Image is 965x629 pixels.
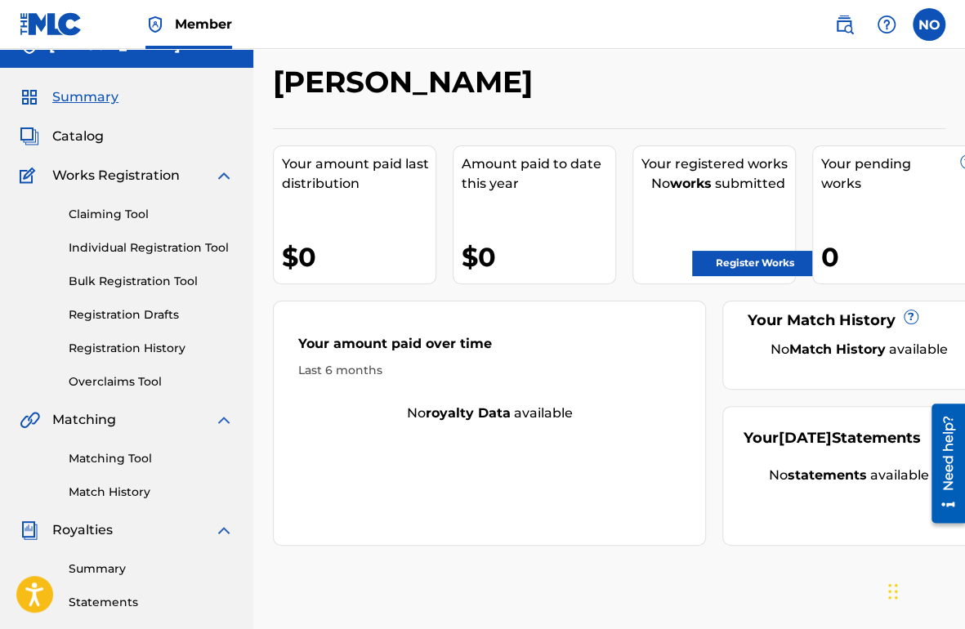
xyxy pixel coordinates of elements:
[919,398,965,529] iframe: Resource Center
[145,15,165,34] img: Top Rightsholder
[69,239,234,257] a: Individual Registration Tool
[69,484,234,501] a: Match History
[52,166,180,185] span: Works Registration
[69,206,234,223] a: Claiming Tool
[20,410,40,430] img: Matching
[298,334,681,362] div: Your amount paid over time
[462,239,615,275] div: $0
[692,251,818,275] a: Register Works
[888,567,898,616] div: Drag
[877,15,896,34] img: help
[764,340,954,359] div: No available
[20,127,39,146] img: Catalog
[883,551,965,629] iframe: Chat Widget
[69,273,234,290] a: Bulk Registration Tool
[214,520,234,540] img: expand
[69,560,234,578] a: Summary
[20,87,118,107] a: SummarySummary
[744,310,954,332] div: Your Match History
[462,154,615,194] div: Amount paid to date this year
[52,127,104,146] span: Catalog
[52,410,116,430] span: Matching
[870,8,903,41] div: Help
[273,64,541,100] h2: [PERSON_NAME]
[744,466,954,485] div: No available
[20,12,83,36] img: MLC Logo
[20,87,39,107] img: Summary
[641,154,795,174] div: Your registered works
[214,166,234,185] img: expand
[69,340,234,357] a: Registration History
[69,450,234,467] a: Matching Tool
[52,520,113,540] span: Royalties
[69,373,234,390] a: Overclaims Tool
[282,154,436,194] div: Your amount paid last distribution
[175,15,232,33] span: Member
[69,306,234,323] a: Registration Drafts
[828,8,860,41] a: Public Search
[905,310,918,323] span: ?
[834,15,854,34] img: search
[214,410,234,430] img: expand
[913,8,945,41] div: User Menu
[298,362,681,379] div: Last 6 months
[426,405,511,421] strong: royalty data
[20,520,39,540] img: Royalties
[20,166,41,185] img: Works Registration
[789,341,886,357] strong: Match History
[788,467,867,483] strong: statements
[282,239,436,275] div: $0
[52,87,118,107] span: Summary
[670,176,712,191] strong: works
[274,404,705,423] div: No available
[744,427,921,449] div: Your Statements
[20,127,104,146] a: CatalogCatalog
[641,174,795,194] div: No submitted
[69,594,234,611] a: Statements
[779,429,832,447] span: [DATE]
